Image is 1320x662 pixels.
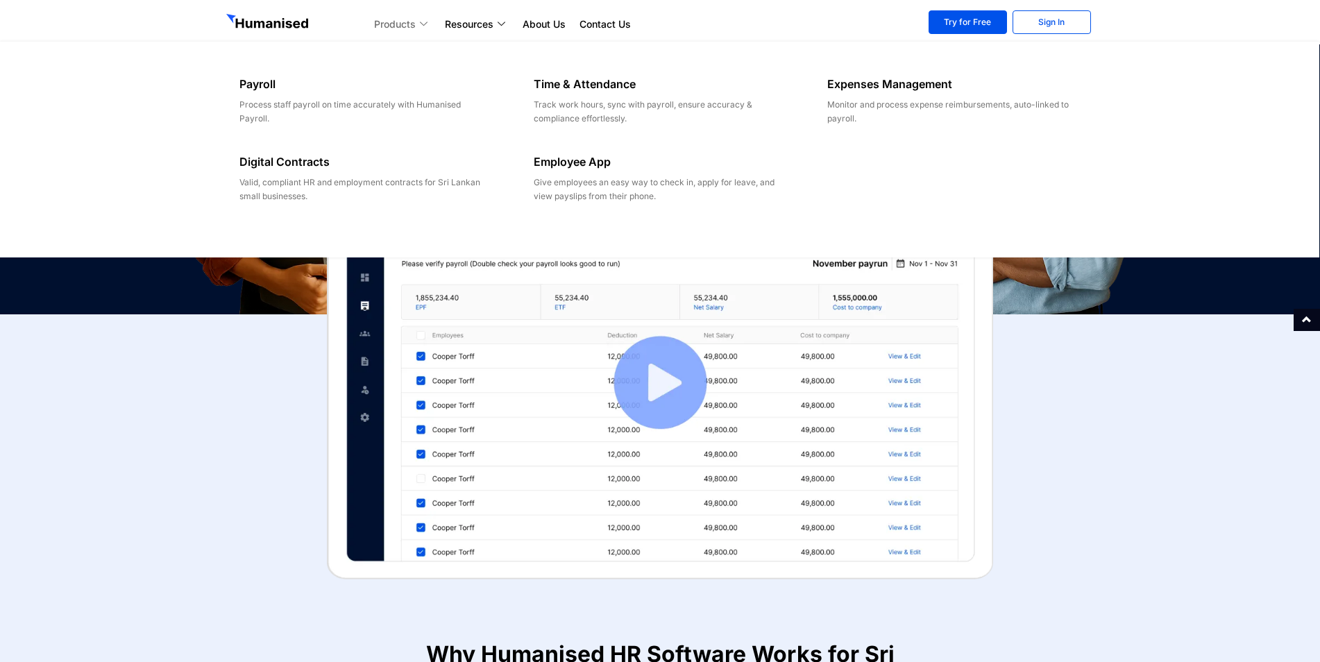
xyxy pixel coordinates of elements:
[239,76,491,92] h6: Payroll
[573,16,638,33] a: Contact Us
[534,76,786,92] h6: Time & Attendance
[827,98,1079,126] div: Monitor and process expense reimbursements, auto-linked to payroll.
[226,14,311,32] img: GetHumanised Logo
[534,153,786,170] h6: Employee App
[239,98,491,126] div: Process staff payroll on time accurately with Humanised Payroll.
[1013,10,1091,34] a: Sign In
[929,10,1007,34] a: Try for Free
[367,16,438,33] a: Products
[239,153,491,170] h6: Digital Contracts
[239,176,491,203] div: Valid, compliant HR and employment contracts for Sri Lankan small businesses.
[534,176,786,203] p: Give employees an easy way to check in, apply for leave, and view payslips from their phone.
[438,16,516,33] a: Resources
[516,16,573,33] a: About Us
[827,76,1079,92] h6: Expenses Management
[534,98,786,126] div: Track work hours, sync with payroll, ensure accuracy & compliance effortlessly.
